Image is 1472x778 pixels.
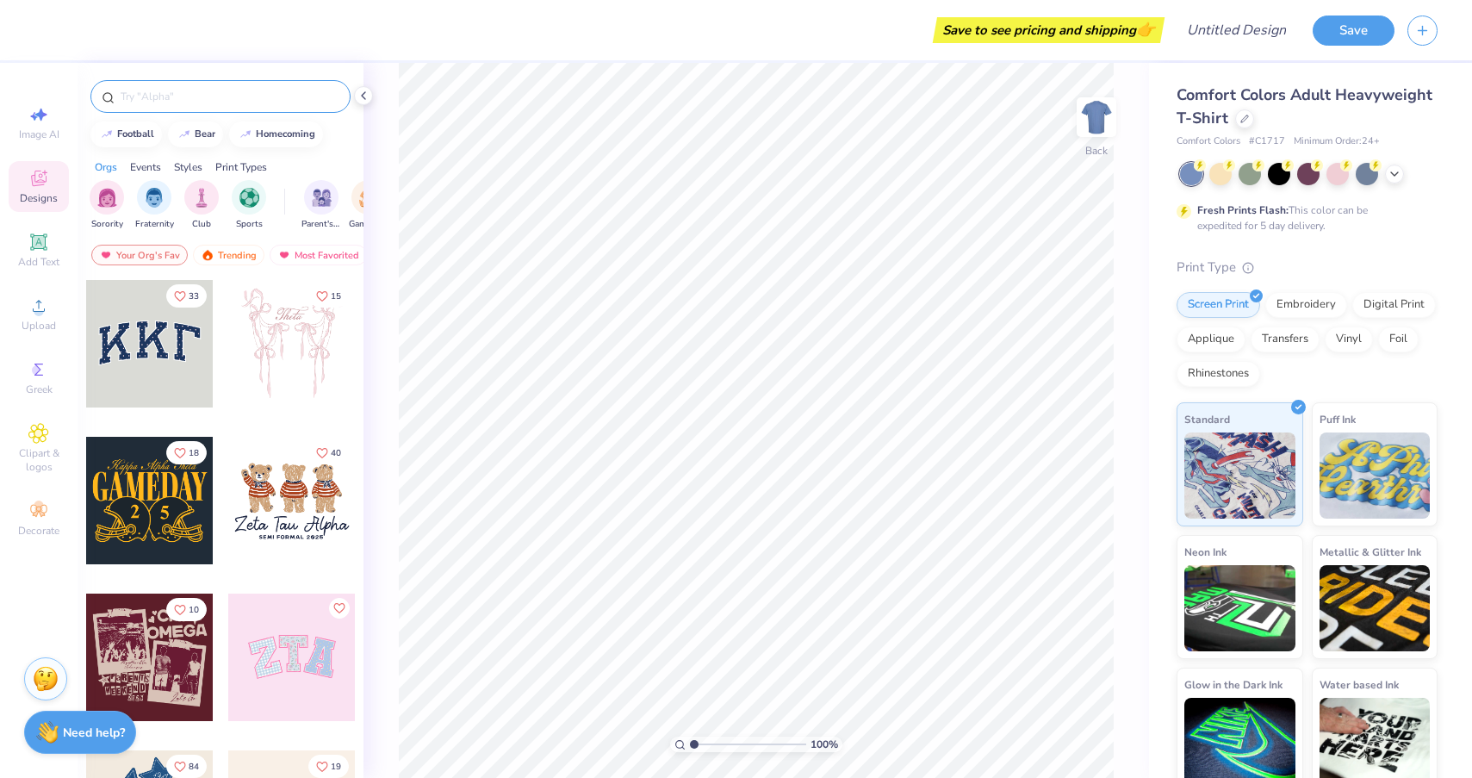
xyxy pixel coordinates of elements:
img: trend_line.gif [239,129,252,140]
button: filter button [90,180,124,231]
div: filter for Fraternity [135,180,174,231]
img: Sorority Image [97,188,117,208]
span: Comfort Colors Adult Heavyweight T-Shirt [1177,84,1432,128]
input: Untitled Design [1173,13,1300,47]
span: Greek [26,383,53,396]
span: Upload [22,319,56,333]
div: filter for Sorority [90,180,124,231]
span: Image AI [19,128,59,141]
button: football [90,121,162,147]
button: filter button [135,180,174,231]
button: Like [329,598,350,619]
span: 84 [189,762,199,771]
div: filter for Game Day [349,180,388,231]
img: trend_line.gif [177,129,191,140]
div: Print Type [1177,258,1438,277]
img: trend_line.gif [100,129,114,140]
img: Sports Image [239,188,259,208]
div: Screen Print [1177,292,1260,318]
span: 33 [189,292,199,301]
div: Applique [1177,327,1245,352]
button: Save [1313,16,1394,46]
button: Like [166,755,207,778]
div: Transfers [1251,327,1320,352]
span: Add Text [18,255,59,269]
button: filter button [301,180,341,231]
div: Vinyl [1325,327,1373,352]
span: Comfort Colors [1177,134,1240,149]
img: Back [1079,100,1114,134]
button: filter button [349,180,388,231]
div: Digital Print [1352,292,1436,318]
span: # C1717 [1249,134,1285,149]
span: Designs [20,191,58,205]
div: Trending [193,245,264,265]
img: Parent's Weekend Image [312,188,332,208]
span: Glow in the Dark Ink [1184,675,1283,694]
span: 100 % [811,737,838,752]
div: Embroidery [1265,292,1347,318]
span: Water based Ink [1320,675,1399,694]
button: Like [166,598,207,621]
button: filter button [232,180,266,231]
strong: Need help? [63,725,125,741]
button: Like [166,441,207,464]
span: Metallic & Glitter Ink [1320,543,1421,561]
span: Minimum Order: 24 + [1294,134,1380,149]
div: Most Favorited [270,245,367,265]
img: Neon Ink [1184,565,1295,651]
button: filter button [184,180,219,231]
button: Like [308,284,349,308]
div: Save to see pricing and shipping [937,17,1160,43]
div: Events [130,159,161,175]
img: most_fav.gif [277,249,291,261]
img: Puff Ink [1320,433,1431,519]
div: bear [195,129,215,139]
span: 40 [331,449,341,457]
span: 18 [189,449,199,457]
img: trending.gif [201,249,214,261]
span: Sorority [91,218,123,231]
button: bear [168,121,223,147]
span: Club [192,218,211,231]
div: This color can be expedited for 5 day delivery. [1197,202,1409,233]
div: Your Org's Fav [91,245,188,265]
div: Styles [174,159,202,175]
button: Like [166,284,207,308]
img: Fraternity Image [145,188,164,208]
div: Orgs [95,159,117,175]
input: Try "Alpha" [119,88,339,105]
div: homecoming [256,129,315,139]
span: 15 [331,292,341,301]
div: football [117,129,154,139]
div: filter for Club [184,180,219,231]
span: Standard [1184,410,1230,428]
button: Like [308,441,349,464]
img: Club Image [192,188,211,208]
div: Back [1085,143,1108,159]
span: 👉 [1136,19,1155,40]
div: Foil [1378,327,1419,352]
span: Decorate [18,524,59,538]
span: Neon Ink [1184,543,1227,561]
span: 19 [331,762,341,771]
img: most_fav.gif [99,249,113,261]
span: Clipart & logos [9,446,69,474]
img: Game Day Image [359,188,379,208]
strong: Fresh Prints Flash: [1197,203,1289,217]
span: Parent's Weekend [301,218,341,231]
span: Puff Ink [1320,410,1356,428]
div: filter for Sports [232,180,266,231]
img: Standard [1184,433,1295,519]
span: 10 [189,606,199,614]
img: Metallic & Glitter Ink [1320,565,1431,651]
span: Fraternity [135,218,174,231]
button: Like [308,755,349,778]
span: Sports [236,218,263,231]
div: Rhinestones [1177,361,1260,387]
span: Game Day [349,218,388,231]
div: Print Types [215,159,267,175]
div: filter for Parent's Weekend [301,180,341,231]
button: homecoming [229,121,323,147]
